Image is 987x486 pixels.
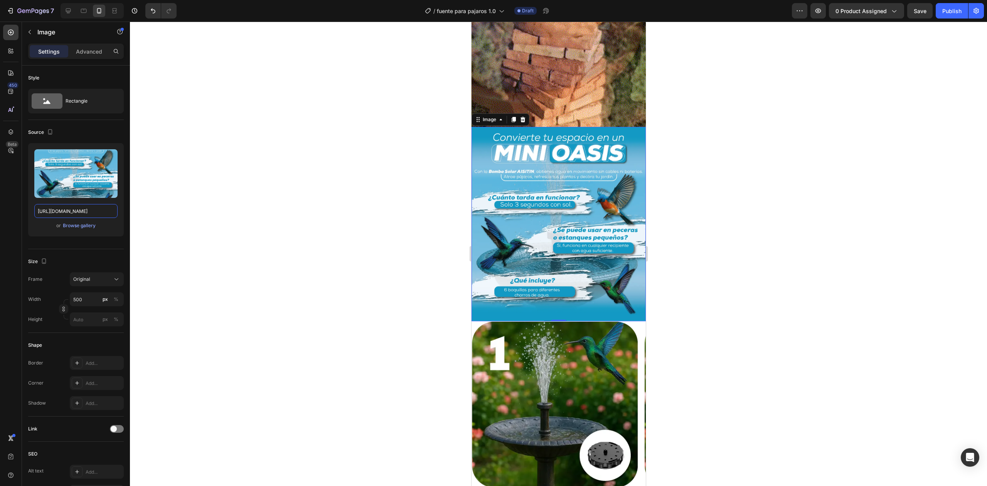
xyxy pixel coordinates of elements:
[28,276,42,283] label: Frame
[111,315,121,324] button: px
[86,380,122,387] div: Add...
[73,276,90,283] span: Original
[34,149,118,198] img: preview-image
[114,316,118,323] div: %
[942,7,962,15] div: Publish
[28,400,46,407] div: Shadow
[103,316,108,323] div: px
[472,22,646,486] iframe: Design area
[829,3,904,19] button: 0 product assigned
[433,7,435,15] span: /
[86,360,122,367] div: Add...
[28,127,55,138] div: Source
[70,272,124,286] button: Original
[70,312,124,326] input: px%
[38,47,60,56] p: Settings
[86,400,122,407] div: Add...
[936,3,968,19] button: Publish
[6,141,19,147] div: Beta
[111,295,121,304] button: px
[86,469,122,476] div: Add...
[28,380,44,386] div: Corner
[835,7,887,15] span: 0 product assigned
[56,221,61,230] span: or
[28,74,39,81] div: Style
[522,7,534,14] span: Draft
[437,7,496,15] span: fuente para pajaros 1.0
[28,467,44,474] div: Alt text
[70,292,124,306] input: px%
[173,300,339,466] img: image_demo.jpg
[66,92,113,110] div: Rectangle
[28,316,42,323] label: Height
[62,222,96,229] button: Browse gallery
[7,82,19,88] div: 450
[103,296,108,303] div: px
[37,27,103,37] p: Image
[28,256,49,267] div: Size
[114,296,118,303] div: %
[63,222,96,229] div: Browse gallery
[34,204,118,218] input: https://example.com/image.jpg
[145,3,177,19] div: Undo/Redo
[101,315,110,324] button: %
[28,425,37,432] div: Link
[907,3,933,19] button: Save
[28,451,37,457] div: SEO
[914,8,926,14] span: Save
[28,296,41,303] label: Width
[28,342,42,349] div: Shape
[101,295,110,304] button: %
[3,3,57,19] button: 7
[28,359,43,366] div: Border
[51,6,54,15] p: 7
[961,448,979,467] div: Open Intercom Messenger
[76,47,102,56] p: Advanced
